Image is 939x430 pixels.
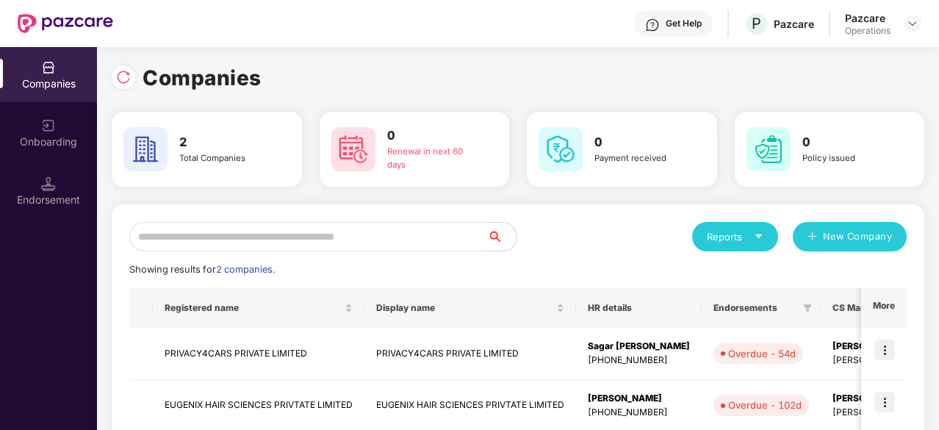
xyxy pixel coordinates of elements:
span: New Company [823,229,893,244]
img: svg+xml;base64,PHN2ZyB3aWR0aD0iMjAiIGhlaWdodD0iMjAiIHZpZXdCb3g9IjAgMCAyMCAyMCIgZmlsbD0ibm9uZSIgeG... [41,118,56,133]
span: Display name [376,302,553,314]
div: Sagar [PERSON_NAME] [588,340,690,354]
img: svg+xml;base64,PHN2ZyB4bWxucz0iaHR0cDovL3d3dy53My5vcmcvMjAwMC9zdmciIHdpZHRoPSI2MCIgaGVpZ2h0PSI2MC... [331,127,375,171]
span: filter [803,304,812,312]
button: search [486,222,517,251]
div: Payment received [594,152,686,165]
img: svg+xml;base64,PHN2ZyB4bWxucz0iaHR0cDovL3d3dy53My5vcmcvMjAwMC9zdmciIHdpZHRoPSI2MCIgaGVpZ2h0PSI2MC... [123,127,168,171]
img: svg+xml;base64,PHN2ZyBpZD0iSGVscC0zMngzMiIgeG1sbnM9Imh0dHA6Ly93d3cudzMub3JnLzIwMDAvc3ZnIiB3aWR0aD... [645,18,660,32]
span: plus [807,232,817,243]
span: filter [800,299,815,317]
span: caret-down [754,232,763,241]
h1: Companies [143,62,262,94]
span: P [752,15,761,32]
img: svg+xml;base64,PHN2ZyBpZD0iUmVsb2FkLTMyeDMyIiB4bWxucz0iaHR0cDovL3d3dy53My5vcmcvMjAwMC9zdmciIHdpZH... [116,70,131,85]
div: Overdue - 54d [728,346,796,361]
img: icon [874,392,895,412]
div: Pazcare [774,17,814,31]
span: Showing results for [129,264,275,275]
img: New Pazcare Logo [18,14,113,33]
div: [PHONE_NUMBER] [588,406,690,420]
img: svg+xml;base64,PHN2ZyBpZD0iRHJvcGRvd24tMzJ4MzIiIHhtbG5zPSJodHRwOi8vd3d3LnczLm9yZy8yMDAwL3N2ZyIgd2... [907,18,918,29]
h3: 0 [594,133,686,152]
h3: 0 [802,133,894,152]
img: svg+xml;base64,PHN2ZyB4bWxucz0iaHR0cDovL3d3dy53My5vcmcvMjAwMC9zdmciIHdpZHRoPSI2MCIgaGVpZ2h0PSI2MC... [539,127,583,171]
th: More [861,288,907,328]
img: svg+xml;base64,PHN2ZyB3aWR0aD0iMTQuNSIgaGVpZ2h0PSIxNC41IiB2aWV3Qm94PSIwIDAgMTYgMTYiIGZpbGw9Im5vbm... [41,176,56,191]
div: [PHONE_NUMBER] [588,354,690,368]
h3: 0 [387,126,479,146]
div: Reports [707,229,763,244]
div: Total Companies [179,152,271,165]
th: Display name [364,288,576,328]
span: Endorsements [713,302,797,314]
img: svg+xml;base64,PHN2ZyB4bWxucz0iaHR0cDovL3d3dy53My5vcmcvMjAwMC9zdmciIHdpZHRoPSI2MCIgaGVpZ2h0PSI2MC... [746,127,791,171]
span: search [486,231,517,243]
button: plusNew Company [793,222,907,251]
img: icon [874,340,895,360]
span: 2 companies. [216,264,275,275]
div: Pazcare [845,11,891,25]
td: PRIVACY4CARS PRIVATE LIMITED [364,328,576,380]
h3: 2 [179,133,271,152]
div: Get Help [666,18,702,29]
div: Overdue - 102d [728,398,802,412]
div: Renewal in next 60 days [387,146,479,172]
div: [PERSON_NAME] [588,392,690,406]
div: Operations [845,25,891,37]
th: HR details [576,288,702,328]
th: Registered name [153,288,364,328]
img: svg+xml;base64,PHN2ZyBpZD0iQ29tcGFuaWVzIiB4bWxucz0iaHR0cDovL3d3dy53My5vcmcvMjAwMC9zdmciIHdpZHRoPS... [41,60,56,75]
div: Policy issued [802,152,894,165]
td: PRIVACY4CARS PRIVATE LIMITED [153,328,364,380]
span: Registered name [165,302,342,314]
